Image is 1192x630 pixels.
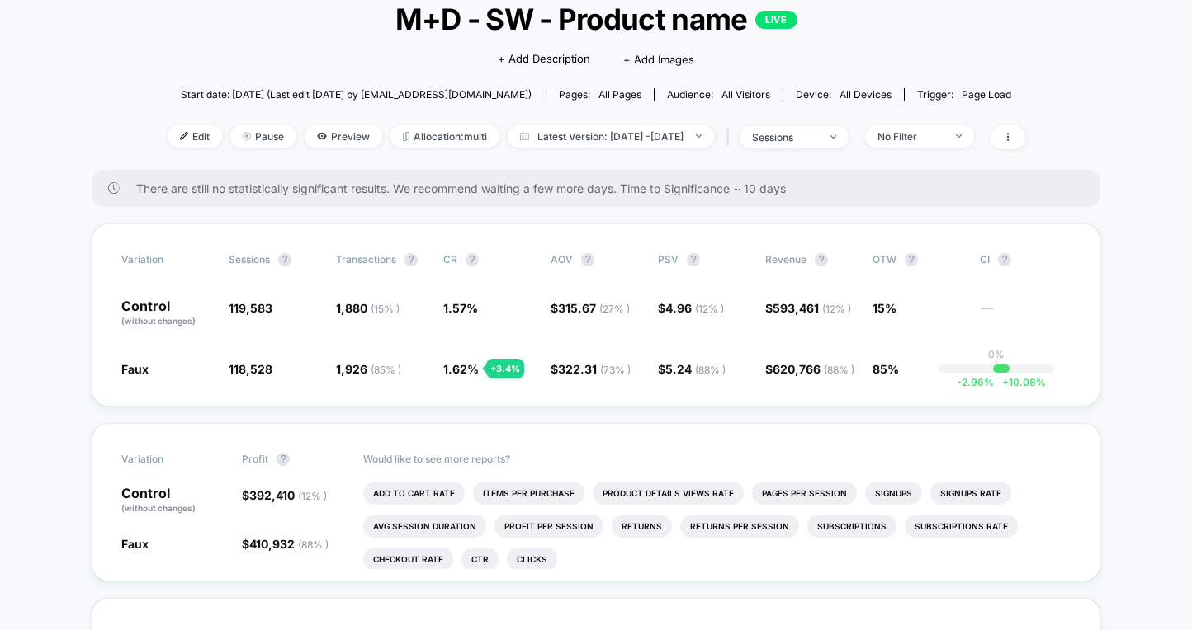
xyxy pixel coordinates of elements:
span: OTW [873,253,963,266]
li: Clicks [507,548,557,571]
span: 119,583 [229,301,272,315]
span: PSV [658,253,679,266]
span: Sessions [229,253,270,266]
span: 392,410 [249,488,327,502]
p: Control [121,487,225,515]
li: Avg Session Duration [363,515,486,538]
span: Edit [168,125,222,148]
img: end [243,132,251,140]
img: end [830,135,836,139]
li: Subscriptions [807,515,896,538]
li: Returns [612,515,672,538]
li: Subscriptions Rate [905,515,1018,538]
img: edit [180,132,188,140]
li: Pages Per Session [752,482,857,505]
div: No Filter [877,130,944,143]
span: Device: [783,88,904,101]
span: Allocation: multi [390,125,499,148]
div: sessions [752,131,818,143]
span: $ [551,301,630,315]
span: 1.62 % [443,362,479,376]
span: 1,926 [336,362,401,376]
span: 410,932 [249,537,329,551]
div: + 3.4 % [486,359,524,378]
span: + Add Images [623,53,694,66]
span: all pages [598,88,641,101]
li: Profit Per Session [494,515,603,538]
button: ? [581,253,594,266]
button: ? [404,253,418,266]
span: $ [551,362,631,376]
li: Add To Cart Rate [363,482,465,505]
span: $ [658,301,724,315]
span: $ [242,537,329,551]
span: 315.67 [558,301,630,315]
span: 5.24 [665,362,726,376]
span: 1.57 % [443,301,478,315]
span: 15% [873,301,896,315]
li: Returns Per Session [680,515,799,538]
span: Variation [121,453,212,466]
span: 322.31 [558,362,631,376]
span: Faux [121,537,149,551]
button: ? [278,253,291,266]
span: M+D - SW - Product name [210,2,982,36]
span: CI [980,253,1071,266]
p: 0% [988,348,1005,360]
span: 620,766 [773,362,854,376]
span: Transactions [336,253,396,266]
li: Signups [865,482,922,505]
span: $ [765,301,851,315]
span: AOV [551,253,573,266]
span: | [722,125,740,149]
button: ? [815,253,828,266]
span: ( 27 % ) [599,303,630,315]
span: 4.96 [665,301,724,315]
span: Variation [121,253,212,266]
span: Latest Version: [DATE] - [DATE] [508,125,714,148]
span: --- [980,303,1071,327]
span: ( 88 % ) [298,538,329,551]
div: Audience: [667,88,770,101]
span: ( 85 % ) [371,364,401,376]
li: Signups Rate [930,482,1011,505]
span: Page Load [962,88,1011,101]
span: all devices [840,88,892,101]
span: Revenue [765,253,806,266]
span: (without changes) [121,316,196,326]
span: 1,880 [336,301,400,315]
span: Start date: [DATE] (Last edit [DATE] by [EMAIL_ADDRESS][DOMAIN_NAME]) [181,88,532,101]
div: Trigger: [917,88,1011,101]
button: ? [998,253,1011,266]
span: Preview [305,125,382,148]
span: All Visitors [721,88,770,101]
span: $ [765,362,854,376]
span: ( 88 % ) [695,364,726,376]
span: CR [443,253,457,266]
span: ( 15 % ) [371,303,400,315]
li: Checkout Rate [363,548,453,571]
span: ( 12 % ) [695,303,724,315]
span: Pause [230,125,296,148]
span: 85% [873,362,899,376]
span: 593,461 [773,301,851,315]
p: | [995,360,998,373]
div: Pages: [559,88,641,101]
span: $ [658,362,726,376]
img: rebalance [403,132,409,141]
li: Ctr [461,548,499,571]
span: 118,528 [229,362,272,376]
span: + [1002,376,1009,388]
p: Control [121,299,212,327]
span: Profit [242,453,268,465]
span: ( 88 % ) [824,364,854,376]
img: end [696,134,702,138]
span: Faux [121,362,149,376]
button: ? [687,253,700,266]
span: + Add Description [498,51,590,68]
button: ? [905,253,918,266]
span: (without changes) [121,503,196,513]
span: -2.96 % [957,376,994,388]
p: LIVE [755,11,797,29]
span: $ [242,488,327,502]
